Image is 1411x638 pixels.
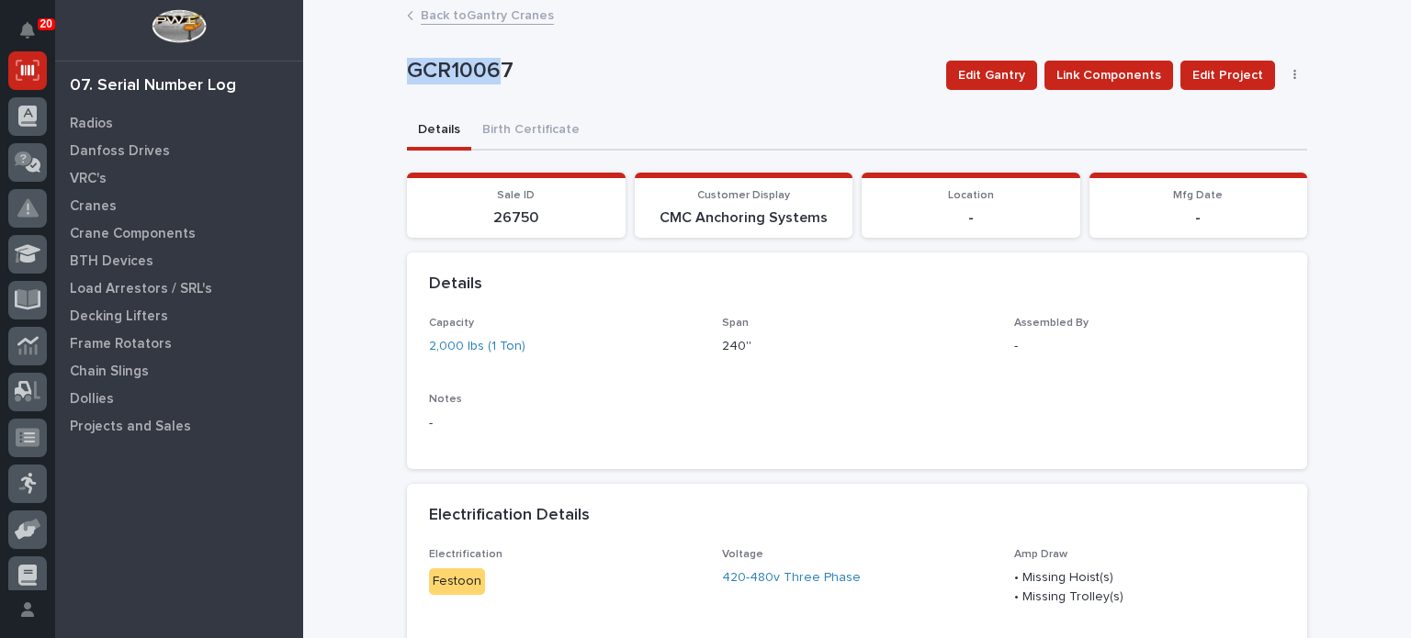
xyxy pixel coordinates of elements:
p: • Missing Hoist(s) • Missing Trolley(s) [1014,568,1285,607]
span: Mfg Date [1173,190,1223,201]
span: Edit Project [1192,64,1263,86]
p: VRC's [70,171,107,187]
p: Decking Lifters [70,308,168,325]
p: Radios [70,116,113,132]
span: Voltage [722,549,763,560]
span: Notes [429,394,462,405]
span: Location [948,190,994,201]
a: BTH Devices [55,247,303,274]
p: 26750 [418,209,615,227]
button: Link Components [1044,61,1173,90]
p: - [1101,209,1297,227]
p: GCR10067 [407,58,931,84]
p: - [873,209,1069,227]
p: Projects and Sales [70,419,191,435]
p: Dollies [70,391,114,408]
a: Back toGantry Cranes [421,4,554,25]
p: 240'' [722,337,993,356]
button: Notifications [8,11,47,50]
a: 420-480v Three Phase [722,568,861,588]
p: Crane Components [70,226,196,242]
span: Customer Display [697,190,790,201]
button: Edit Gantry [946,61,1037,90]
div: Notifications20 [23,22,47,51]
a: Load Arrestors / SRL's [55,274,303,302]
p: Chain Slings [70,364,149,380]
a: VRC's [55,164,303,192]
a: Radios [55,109,303,137]
button: Edit Project [1180,61,1275,90]
a: Crane Components [55,219,303,247]
span: Sale ID [497,190,535,201]
span: Amp Draw [1014,549,1067,560]
p: - [1014,337,1285,356]
span: Span [722,318,749,329]
p: 20 [40,17,52,30]
p: BTH Devices [70,253,153,270]
a: Frame Rotators [55,330,303,357]
div: Festoon [429,568,485,595]
a: Danfoss Drives [55,137,303,164]
button: Details [407,112,471,151]
a: Projects and Sales [55,412,303,440]
a: Decking Lifters [55,302,303,330]
span: Capacity [429,318,474,329]
a: Cranes [55,192,303,219]
img: Workspace Logo [152,9,206,43]
h2: Details [429,274,482,295]
a: 2,000 lbs (1 Ton) [429,337,525,356]
p: CMC Anchoring Systems [646,209,842,227]
button: Birth Certificate [471,112,591,151]
p: Cranes [70,198,117,215]
span: Edit Gantry [958,64,1025,86]
p: Danfoss Drives [70,143,170,160]
p: - [429,414,1285,433]
h2: Electrification Details [429,506,590,526]
p: Frame Rotators [70,336,172,353]
span: Assembled By [1014,318,1089,329]
p: Load Arrestors / SRL's [70,281,212,297]
span: Link Components [1056,64,1161,86]
span: Electrification [429,549,502,560]
div: 07. Serial Number Log [70,76,236,96]
a: Dollies [55,385,303,412]
a: Chain Slings [55,357,303,385]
